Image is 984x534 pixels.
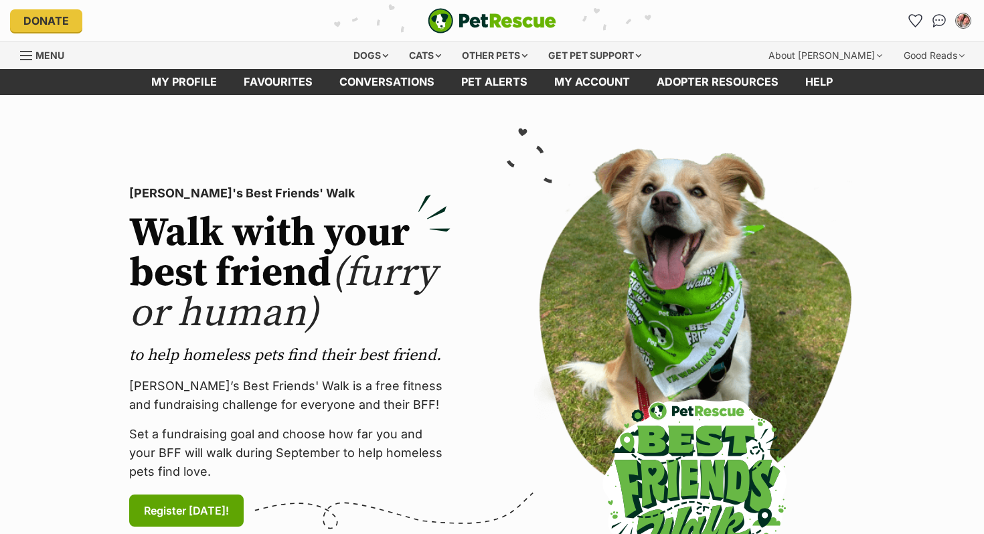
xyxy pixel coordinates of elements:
[129,213,450,334] h2: Walk with your best friend
[932,14,947,27] img: chat-41dd97257d64d25036548639549fe6c8038ab92f7586957e7f3b1b290dea8141.svg
[129,425,450,481] p: Set a fundraising goal and choose how far you and your BFF will walk during September to help hom...
[144,503,229,519] span: Register [DATE]!
[10,9,82,32] a: Donate
[129,377,450,414] p: [PERSON_NAME]’s Best Friends' Walk is a free fitness and fundraising challenge for everyone and t...
[448,69,541,95] a: Pet alerts
[326,69,448,95] a: conversations
[539,42,651,69] div: Get pet support
[129,345,450,366] p: to help homeless pets find their best friend.
[20,42,74,66] a: Menu
[129,495,244,527] a: Register [DATE]!
[759,42,892,69] div: About [PERSON_NAME]
[428,8,556,33] a: PetRescue
[138,69,230,95] a: My profile
[894,42,974,69] div: Good Reads
[792,69,846,95] a: Help
[904,10,926,31] a: Favourites
[953,10,974,31] button: My account
[35,50,64,61] span: Menu
[230,69,326,95] a: Favourites
[344,42,398,69] div: Dogs
[400,42,450,69] div: Cats
[904,10,974,31] ul: Account quick links
[928,10,950,31] a: Conversations
[453,42,537,69] div: Other pets
[541,69,643,95] a: My account
[129,184,450,203] p: [PERSON_NAME]'s Best Friends' Walk
[129,248,436,339] span: (furry or human)
[643,69,792,95] a: Adopter resources
[957,14,970,27] img: Remi Lynch profile pic
[428,8,556,33] img: logo-e224e6f780fb5917bec1dbf3a21bbac754714ae5b6737aabdf751b685950b380.svg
